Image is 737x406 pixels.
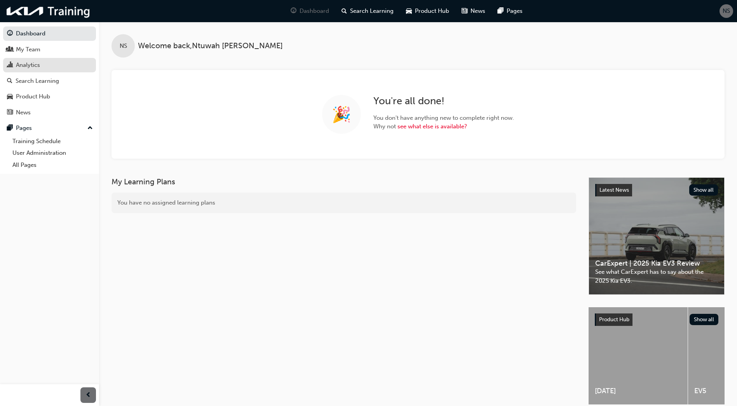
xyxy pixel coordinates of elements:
button: Pages [3,121,96,135]
span: people-icon [7,46,13,53]
div: Search Learning [16,77,59,86]
span: news-icon [7,109,13,116]
a: My Team [3,42,96,57]
button: Show all [690,314,719,325]
span: search-icon [341,6,347,16]
a: Product HubShow all [595,313,718,326]
span: 🎉 [332,110,351,119]
span: guage-icon [7,30,13,37]
span: chart-icon [7,62,13,69]
span: up-icon [87,123,93,133]
span: News [470,7,485,16]
span: [DATE] [595,387,681,395]
a: Analytics [3,58,96,72]
a: [DATE] [589,307,688,404]
a: news-iconNews [455,3,491,19]
span: Welcome back , Ntuwah [PERSON_NAME] [138,42,283,51]
span: Search Learning [350,7,394,16]
span: Product Hub [415,7,449,16]
div: Pages [16,124,32,133]
a: User Administration [9,147,96,159]
a: Training Schedule [9,135,96,147]
span: guage-icon [291,6,296,16]
span: NS [723,7,730,16]
span: You don't have anything new to complete right now. [373,114,514,122]
a: see what else is available? [397,123,467,130]
span: Product Hub [599,316,629,323]
a: car-iconProduct Hub [400,3,455,19]
span: Why not [373,122,514,131]
h2: You're all done! [373,95,514,107]
span: Latest News [599,187,629,193]
a: pages-iconPages [491,3,529,19]
div: Product Hub [16,92,50,101]
span: news-icon [462,6,467,16]
span: Dashboard [300,7,329,16]
a: All Pages [9,159,96,171]
div: You have no assigned learning plans [112,192,576,213]
div: Analytics [16,61,40,70]
img: kia-training [4,3,93,19]
span: NS [120,42,127,51]
a: News [3,105,96,120]
button: NS [720,4,733,18]
h3: My Learning Plans [112,177,576,186]
span: car-icon [7,93,13,100]
span: prev-icon [85,390,91,400]
a: search-iconSearch Learning [335,3,400,19]
button: Show all [689,184,718,196]
span: pages-icon [498,6,504,16]
span: Pages [507,7,523,16]
a: guage-iconDashboard [284,3,335,19]
span: search-icon [7,78,12,85]
span: pages-icon [7,125,13,132]
a: Search Learning [3,74,96,88]
a: Latest NewsShow all [595,184,718,196]
a: Dashboard [3,26,96,41]
a: Latest NewsShow allCarExpert | 2025 Kia EV3 ReviewSee what CarExpert has to say about the 2025 Ki... [589,177,725,295]
span: CarExpert | 2025 Kia EV3 Review [595,259,718,268]
div: My Team [16,45,40,54]
span: See what CarExpert has to say about the 2025 Kia EV3. [595,268,718,285]
a: Product Hub [3,89,96,104]
button: DashboardMy TeamAnalyticsSearch LearningProduct HubNews [3,25,96,121]
div: News [16,108,31,117]
span: car-icon [406,6,412,16]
